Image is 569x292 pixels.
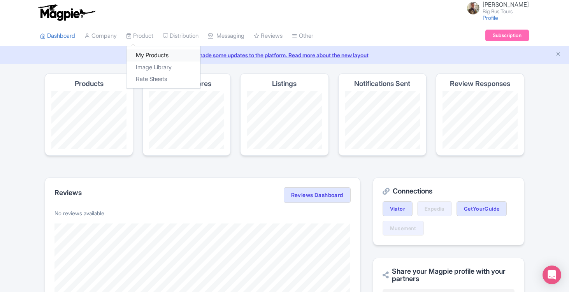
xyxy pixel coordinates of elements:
[483,9,529,14] small: Big Bus Tours
[54,209,351,217] p: No reviews available
[383,267,515,283] h2: Share your Magpie profile with your partners
[254,25,283,47] a: Reviews
[483,1,529,8] span: [PERSON_NAME]
[126,49,200,62] a: My Products
[126,73,200,85] a: Rate Sheets
[40,25,75,47] a: Dashboard
[163,25,198,47] a: Distribution
[126,62,200,74] a: Image Library
[462,2,529,14] a: [PERSON_NAME] Big Bus Tours
[555,50,561,59] button: Close announcement
[467,2,479,14] img: ft7zigi60redcfov4fja.jpg
[417,201,452,216] a: Expedia
[543,266,561,284] div: Open Intercom Messenger
[450,80,510,88] h4: Review Responses
[84,25,117,47] a: Company
[272,80,297,88] h4: Listings
[383,201,413,216] a: Viator
[483,14,498,21] a: Profile
[383,187,515,195] h2: Connections
[126,25,153,47] a: Product
[354,80,410,88] h4: Notifications Sent
[485,30,529,41] a: Subscription
[75,80,104,88] h4: Products
[284,187,351,203] a: Reviews Dashboard
[292,25,313,47] a: Other
[36,4,97,21] img: logo-ab69f6fb50320c5b225c76a69d11143b.png
[5,51,564,59] a: We made some updates to the platform. Read more about the new layout
[457,201,507,216] a: GetYourGuide
[208,25,244,47] a: Messaging
[383,221,424,236] a: Musement
[54,189,82,197] h2: Reviews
